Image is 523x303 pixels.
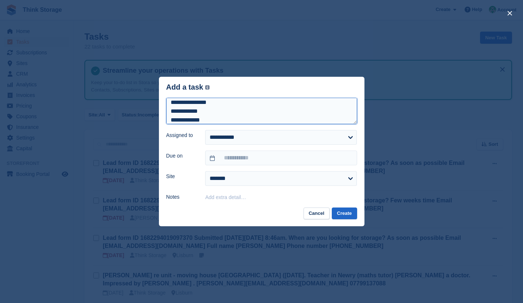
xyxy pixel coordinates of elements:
[166,173,197,180] label: Site
[504,7,516,19] button: close
[332,208,357,220] button: Create
[205,194,246,200] button: Add extra detail…
[205,85,210,90] img: icon-info-grey-7440780725fd019a000dd9b08b2336e03edf1995a4989e88bcd33f0948082b44.svg
[166,193,197,201] label: Notes
[166,83,210,91] div: Add a task
[166,152,197,160] label: Due on
[166,131,197,139] label: Assigned to
[304,208,330,220] button: Cancel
